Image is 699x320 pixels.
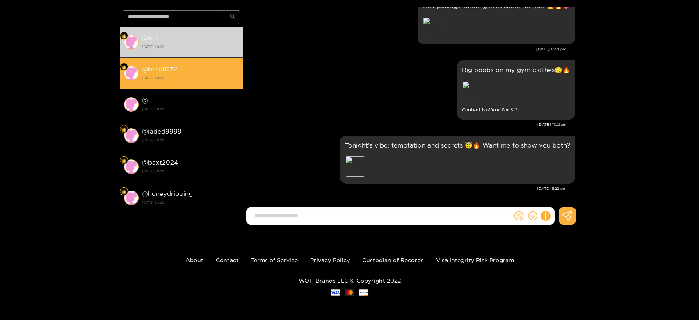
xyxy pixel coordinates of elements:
[124,159,139,174] img: conversation
[142,159,178,166] strong: @ baxt2024
[142,136,239,144] strong: [DATE] 20:22
[226,10,239,23] button: search
[345,141,570,150] p: Tonight’s vibe: temptation and secrets 😇🔥 Want me to show you both?
[121,158,126,163] img: Fan Level
[124,66,139,81] img: conversation
[124,97,139,112] img: conversation
[462,105,570,115] small: Content is offered for $ 12
[216,257,239,263] a: Contact
[142,43,239,50] strong: [DATE] 20:22
[142,97,148,104] strong: @
[142,199,239,206] strong: [DATE] 20:22
[457,60,575,120] div: Oct. 1, 11:22 am
[142,128,182,135] strong: @ jaded9999
[142,66,177,73] strong: @ beto8572
[185,257,203,263] a: About
[121,127,126,132] img: Fan Level
[247,122,567,127] div: [DATE] 11:22 am
[142,34,158,41] strong: @ out
[362,257,424,263] a: Custodian of Records
[121,34,126,39] img: Fan Level
[121,65,126,70] img: Fan Level
[251,257,298,263] a: Terms of Service
[340,136,575,184] div: Oct. 1, 8:22 pm
[462,65,570,75] p: Big boobs on my gym clothes😏🔥
[142,74,239,82] strong: [DATE] 20:22
[514,211,523,220] span: dollar
[528,211,537,220] span: smile
[247,186,567,191] div: [DATE] 8:22 pm
[230,14,236,20] span: search
[124,35,139,50] img: conversation
[124,128,139,143] img: conversation
[310,257,350,263] a: Privacy Policy
[142,168,239,175] strong: [DATE] 20:22
[142,105,239,113] strong: [DATE] 20:22
[247,46,567,52] div: [DATE] 8:44 pm
[121,189,126,194] img: Fan Level
[436,257,514,263] a: Visa Integrity Risk Program
[124,191,139,205] img: conversation
[142,190,193,197] strong: @ honeydripping
[513,210,525,222] button: dollar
